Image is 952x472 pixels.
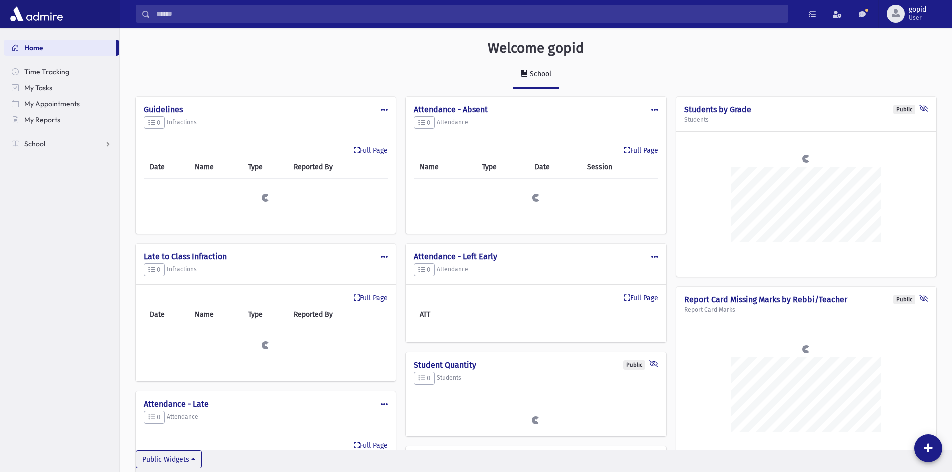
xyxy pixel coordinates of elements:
[414,372,658,385] h5: Students
[684,116,928,123] h5: Students
[150,5,788,23] input: Search
[24,115,60,124] span: My Reports
[414,372,435,385] button: 0
[414,360,658,370] h4: Student Quantity
[24,139,45,148] span: School
[144,252,388,261] h4: Late to Class Infraction
[4,40,116,56] a: Home
[684,306,928,313] h5: Report Card Marks
[354,293,388,303] a: Full Page
[414,116,435,129] button: 0
[528,70,551,78] div: School
[288,156,388,179] th: Reported By
[148,266,160,273] span: 0
[24,99,80,108] span: My Appointments
[242,156,288,179] th: Type
[144,411,165,424] button: 0
[414,252,658,261] h4: Attendance - Left Early
[4,96,119,112] a: My Appointments
[136,450,202,468] button: Public Widgets
[909,6,926,14] span: gopid
[144,303,189,326] th: Date
[414,263,435,276] button: 0
[513,61,559,89] a: School
[893,295,915,304] div: Public
[414,263,658,276] h5: Attendance
[4,80,119,96] a: My Tasks
[529,156,581,179] th: Date
[684,295,928,304] h4: Report Card Missing Marks by Rebbi/Teacher
[144,263,388,276] h5: Infractions
[418,374,430,382] span: 0
[581,156,658,179] th: Session
[24,67,69,76] span: Time Tracking
[684,105,928,114] h4: Students by Grade
[144,411,388,424] h5: Attendance
[909,14,926,22] span: User
[144,116,388,129] h5: Infractions
[148,413,160,421] span: 0
[144,105,388,114] h4: Guidelines
[354,145,388,156] a: Full Page
[418,266,430,273] span: 0
[4,112,119,128] a: My Reports
[144,156,189,179] th: Date
[414,156,476,179] th: Name
[418,119,430,126] span: 0
[4,64,119,80] a: Time Tracking
[488,40,584,57] h3: Welcome gopid
[144,399,388,409] h4: Attendance - Late
[189,303,243,326] th: Name
[414,116,658,129] h5: Attendance
[893,105,915,114] div: Public
[8,4,65,24] img: AdmirePro
[414,303,492,326] th: ATT
[24,43,43,52] span: Home
[148,119,160,126] span: 0
[24,83,52,92] span: My Tasks
[144,116,165,129] button: 0
[144,263,165,276] button: 0
[288,303,388,326] th: Reported By
[242,303,288,326] th: Type
[624,293,658,303] a: Full Page
[4,136,119,152] a: School
[414,105,658,114] h4: Attendance - Absent
[189,156,243,179] th: Name
[624,145,658,156] a: Full Page
[623,360,645,370] div: Public
[476,156,529,179] th: Type
[354,440,388,451] a: Full Page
